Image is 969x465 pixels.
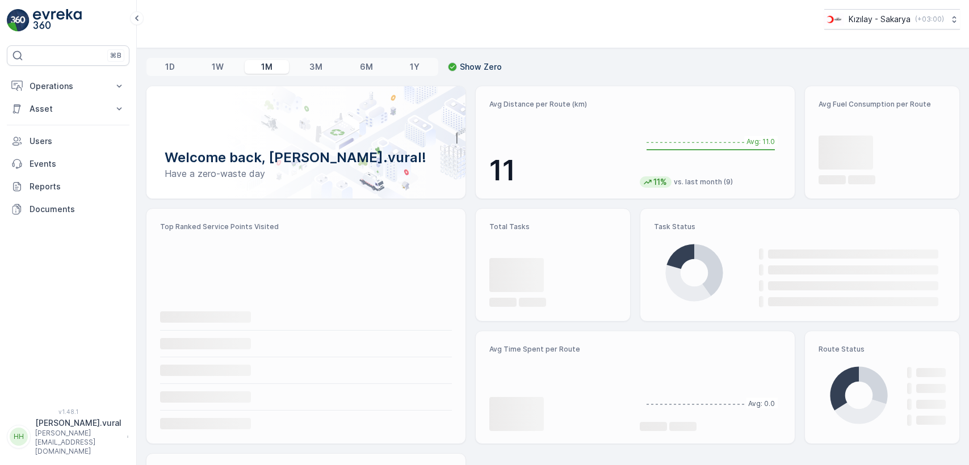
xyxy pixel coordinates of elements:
p: 1M [261,61,272,73]
p: ⌘B [110,51,121,60]
p: vs. last month (9) [674,177,733,187]
p: Kızılay - Sakarya [849,14,911,25]
p: Reports [30,181,125,192]
p: Operations [30,81,107,92]
p: Avg Time Spent per Route [489,345,631,354]
p: [PERSON_NAME].vural [35,417,121,429]
p: 11 [489,154,631,188]
p: Events [30,158,125,170]
p: Avg Distance per Route (km) [489,100,631,109]
button: Kızılay - Sakarya(+03:00) [824,9,960,29]
p: Task Status [654,222,946,231]
p: Users [30,136,125,147]
p: 1W [212,61,224,73]
span: v 1.48.1 [7,408,129,415]
a: Documents [7,198,129,221]
p: Total Tasks [489,222,616,231]
a: Reports [7,175,129,198]
p: 3M [309,61,322,73]
p: Top Ranked Service Points Visited [160,222,452,231]
p: Show Zero [460,61,502,73]
p: Asset [30,103,107,115]
p: Welcome back, [PERSON_NAME].vural! [165,149,447,167]
p: Documents [30,204,125,215]
button: Operations [7,75,129,98]
p: 1D [165,61,175,73]
p: ( +03:00 ) [915,15,944,24]
img: logo [7,9,30,32]
p: 6M [360,61,373,73]
img: logo_light-DOdMpM7g.png [33,9,82,32]
a: Events [7,153,129,175]
p: Avg Fuel Consumption per Route [819,100,946,109]
p: [PERSON_NAME][EMAIL_ADDRESS][DOMAIN_NAME] [35,429,121,456]
p: 11% [652,176,668,188]
img: k%C4%B1z%C4%B1lay_DTAvauz.png [824,13,844,26]
button: HH[PERSON_NAME].vural[PERSON_NAME][EMAIL_ADDRESS][DOMAIN_NAME] [7,417,129,456]
a: Users [7,130,129,153]
button: Asset [7,98,129,120]
p: 1Y [410,61,420,73]
div: HH [10,428,28,446]
p: Have a zero-waste day [165,167,447,180]
p: Route Status [819,345,946,354]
